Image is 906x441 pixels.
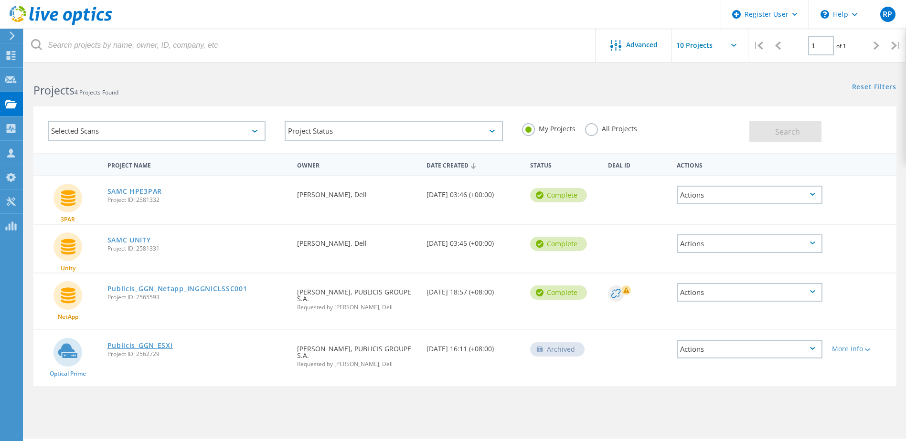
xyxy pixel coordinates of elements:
[677,186,822,204] div: Actions
[50,371,86,377] span: Optical Prime
[603,156,672,173] div: Deal Id
[422,330,525,362] div: [DATE] 16:11 (+08:00)
[422,273,525,305] div: [DATE] 18:57 (+08:00)
[292,156,422,173] div: Owner
[530,188,587,202] div: Complete
[103,156,293,173] div: Project Name
[626,42,658,48] span: Advanced
[107,285,247,292] a: Publicis_GGN_Netapp_INGGNICLSSC001
[292,176,422,208] div: [PERSON_NAME], Dell
[530,237,587,251] div: Complete
[422,176,525,208] div: [DATE] 03:46 (+00:00)
[10,20,112,27] a: Live Optics Dashboard
[886,29,906,63] div: |
[285,121,502,141] div: Project Status
[775,126,800,137] span: Search
[672,156,827,173] div: Actions
[821,10,829,19] svg: \n
[749,121,821,142] button: Search
[33,83,75,98] b: Projects
[107,237,151,243] a: SAMC UNITY
[107,351,288,357] span: Project ID: 2562729
[58,314,78,320] span: NetApp
[292,330,422,377] div: [PERSON_NAME], PUBLICIS GROUPE S.A.
[61,217,75,222] span: 3PAR
[297,304,417,310] span: Requested by [PERSON_NAME], Dell
[292,273,422,320] div: [PERSON_NAME], PUBLICIS GROUPE S.A.
[107,197,288,203] span: Project ID: 2581332
[292,225,422,256] div: [PERSON_NAME], Dell
[836,42,846,50] span: of 1
[24,29,596,62] input: Search projects by name, owner, ID, company, etc
[297,361,417,367] span: Requested by [PERSON_NAME], Dell
[422,225,525,256] div: [DATE] 03:45 (+00:00)
[107,246,288,252] span: Project ID: 2581331
[748,29,768,63] div: |
[522,123,576,132] label: My Projects
[883,10,892,18] span: RP
[525,156,603,173] div: Status
[585,123,637,132] label: All Projects
[48,121,266,141] div: Selected Scans
[677,234,822,253] div: Actions
[530,342,585,357] div: Archived
[107,342,173,349] a: Publicis_GGN_ESXi
[530,285,587,300] div: Complete
[422,156,525,174] div: Date Created
[832,346,892,352] div: More Info
[677,340,822,358] div: Actions
[61,265,75,271] span: Unity
[75,88,118,96] span: 4 Projects Found
[677,283,822,302] div: Actions
[107,188,162,195] a: SAMC HPE3PAR
[852,84,896,92] a: Reset Filters
[107,294,288,300] span: Project ID: 2565593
